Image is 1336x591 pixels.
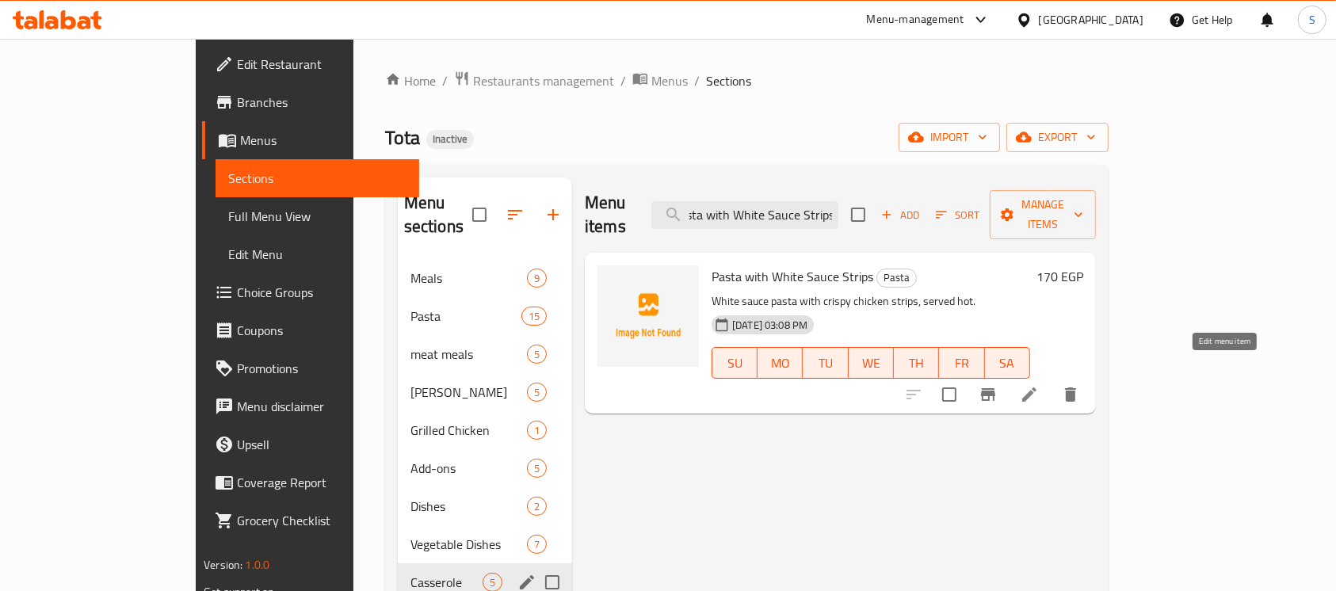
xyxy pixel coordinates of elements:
span: 5 [528,347,546,362]
span: Branches [237,93,407,112]
span: Menus [651,71,688,90]
span: Dishes [410,497,527,516]
span: Menus [240,131,407,150]
span: Sections [228,169,407,188]
a: Coupons [202,311,419,349]
a: Branches [202,83,419,121]
button: FR [939,347,984,379]
span: SA [991,352,1024,375]
span: FR [945,352,978,375]
span: Grocery Checklist [237,511,407,530]
a: Full Menu View [216,197,419,235]
div: items [527,383,547,402]
div: items [527,535,547,554]
span: Version: [204,555,242,575]
span: MO [764,352,796,375]
span: 1.0.0 [246,555,270,575]
button: Manage items [990,190,1096,239]
span: Grilled Chicken [410,421,527,440]
span: 7 [528,537,546,552]
span: Add [879,206,922,224]
div: items [527,497,547,516]
span: Add item [875,203,926,227]
button: WE [849,347,894,379]
span: Vegetable Dishes [410,535,527,554]
button: import [899,123,1000,152]
div: items [527,421,547,440]
button: Add section [534,196,572,234]
h2: Menu items [585,191,632,238]
span: Upsell [237,435,407,454]
span: Coverage Report [237,473,407,492]
span: Menu disclaimer [237,397,407,416]
button: SU [712,347,758,379]
span: Pasta [877,269,916,287]
span: Select all sections [463,198,496,231]
button: TH [894,347,939,379]
span: WE [855,352,887,375]
span: TU [809,352,842,375]
span: Manage items [1002,195,1083,234]
button: Sort [932,203,983,227]
div: Add-ons [410,459,527,478]
span: [DATE] 03:08 PM [726,318,814,333]
span: Sort [936,206,979,224]
li: / [620,71,626,90]
span: 5 [483,575,502,590]
h6: 170 EGP [1036,265,1083,288]
span: 2 [528,499,546,514]
span: Edit Restaurant [237,55,407,74]
span: Restaurants management [473,71,614,90]
div: [GEOGRAPHIC_DATA] [1039,11,1143,29]
span: 5 [528,461,546,476]
button: delete [1052,376,1090,414]
a: Menus [632,71,688,91]
a: Menus [202,121,419,159]
span: TH [900,352,933,375]
span: 5 [528,385,546,400]
span: Pasta [410,307,521,326]
li: / [442,71,448,90]
button: SA [985,347,1030,379]
div: [PERSON_NAME]5 [398,373,572,411]
span: 15 [522,309,546,324]
span: S [1309,11,1315,29]
a: Grocery Checklist [202,501,419,540]
span: Tota [385,120,420,155]
a: Menu disclaimer [202,387,419,425]
a: Promotions [202,349,419,387]
span: [PERSON_NAME] [410,383,527,402]
div: Inactive [426,130,474,149]
a: Upsell [202,425,419,463]
a: Sections [216,159,419,197]
button: TU [803,347,848,379]
div: Clay Tajins [410,383,527,402]
span: Coupons [237,321,407,340]
a: Edit Menu [216,235,419,273]
img: Pasta with White Sauce Strips [597,265,699,367]
div: Grilled Chicken1 [398,411,572,449]
span: Edit Menu [228,245,407,264]
button: Branch-specific-item [969,376,1007,414]
button: MO [758,347,803,379]
span: SU [719,352,751,375]
span: import [911,128,987,147]
div: meat meals5 [398,335,572,373]
a: Choice Groups [202,273,419,311]
input: search [651,201,838,229]
h2: Menu sections [404,191,472,238]
span: Inactive [426,132,474,146]
span: Sort sections [496,196,534,234]
div: Dishes2 [398,487,572,525]
span: Full Menu View [228,207,407,226]
span: export [1019,128,1096,147]
div: Meals9 [398,259,572,297]
div: Add-ons5 [398,449,572,487]
div: Menu-management [867,10,964,29]
p: White sauce pasta with crispy chicken strips, served hot. [712,292,1030,311]
a: Restaurants management [454,71,614,91]
span: Sort items [926,203,990,227]
span: 1 [528,423,546,438]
